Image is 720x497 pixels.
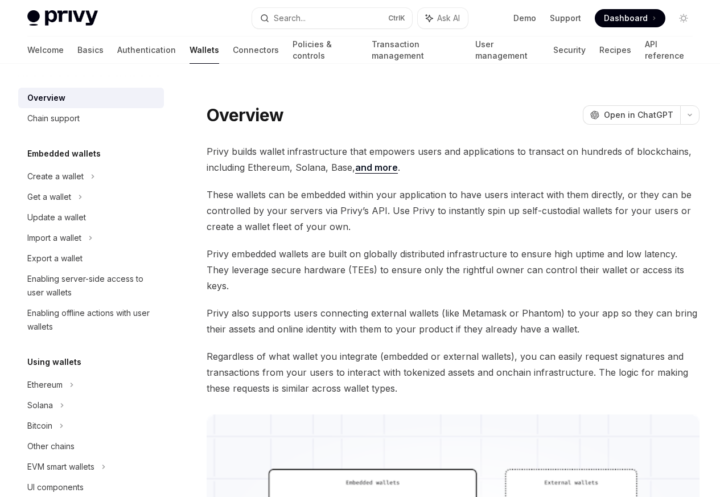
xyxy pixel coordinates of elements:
div: Enabling server-side access to user wallets [27,272,157,299]
div: Other chains [27,440,75,453]
div: Bitcoin [27,419,52,433]
a: Connectors [233,36,279,64]
h5: Using wallets [27,355,81,369]
a: Wallets [190,36,219,64]
a: API reference [645,36,693,64]
button: Open in ChatGPT [583,105,680,125]
div: Chain support [27,112,80,125]
a: Basics [77,36,104,64]
a: and more [355,162,398,174]
div: EVM smart wallets [27,460,94,474]
button: Ask AI [418,8,468,28]
a: Dashboard [595,9,665,27]
a: Support [550,13,581,24]
a: Authentication [117,36,176,64]
a: Export a wallet [18,248,164,269]
span: Open in ChatGPT [604,109,673,121]
div: UI components [27,480,84,494]
span: Ask AI [437,13,460,24]
span: These wallets can be embedded within your application to have users interact with them directly, ... [207,187,700,235]
span: Privy builds wallet infrastructure that empowers users and applications to transact on hundreds o... [207,143,700,175]
a: Chain support [18,108,164,129]
div: Ethereum [27,378,63,392]
a: Recipes [599,36,631,64]
a: Enabling offline actions with user wallets [18,303,164,337]
a: Welcome [27,36,64,64]
span: Ctrl K [388,14,405,23]
a: Demo [513,13,536,24]
a: Update a wallet [18,207,164,228]
a: Enabling server-side access to user wallets [18,269,164,303]
div: Solana [27,399,53,412]
a: User management [475,36,540,64]
a: Overview [18,88,164,108]
span: Dashboard [604,13,648,24]
button: Toggle dark mode [674,9,693,27]
h5: Embedded wallets [27,147,101,161]
div: Export a wallet [27,252,83,265]
span: Regardless of what wallet you integrate (embedded or external wallets), you can easily request si... [207,348,700,396]
h1: Overview [207,105,283,125]
div: Create a wallet [27,170,84,183]
span: Privy embedded wallets are built on globally distributed infrastructure to ensure high uptime and... [207,246,700,294]
a: Transaction management [372,36,462,64]
div: Overview [27,91,65,105]
a: Security [553,36,586,64]
button: Search...CtrlK [252,8,412,28]
a: Policies & controls [293,36,358,64]
div: Get a wallet [27,190,71,204]
div: Import a wallet [27,231,81,245]
img: light logo [27,10,98,26]
span: Privy also supports users connecting external wallets (like Metamask or Phantom) to your app so t... [207,305,700,337]
div: Search... [274,11,306,25]
a: Other chains [18,436,164,457]
div: Update a wallet [27,211,86,224]
div: Enabling offline actions with user wallets [27,306,157,334]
